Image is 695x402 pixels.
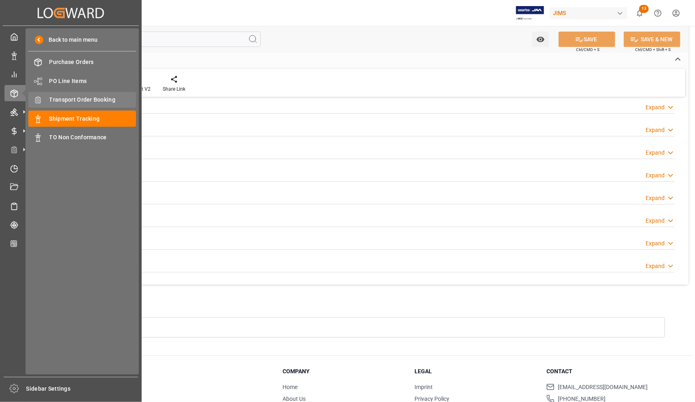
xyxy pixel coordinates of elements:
[550,5,631,21] button: JIMS
[550,7,627,19] div: JIMS
[635,47,671,53] span: Ctrl/CMD + Shift + S
[4,160,137,176] a: Timeslot Management V2
[631,4,649,22] button: show 13 new notifications
[43,36,98,44] span: Back to main menu
[28,73,136,89] a: PO Line Items
[646,171,665,180] div: Expand
[646,194,665,202] div: Expand
[53,386,262,393] p: © 2025 Logward. All rights reserved.
[558,383,648,391] span: [EMAIL_ADDRESS][DOMAIN_NAME]
[49,58,136,66] span: Purchase Orders
[4,198,137,214] a: Sailing Schedules
[516,6,544,20] img: Exertis%20JAM%20-%20Email%20Logo.jpg_1722504956.jpg
[4,236,137,251] a: CO2 Calculator
[649,4,667,22] button: Help Center
[546,367,668,376] h3: Contact
[646,262,665,270] div: Expand
[53,393,262,400] p: Version [DATE]
[283,396,306,402] a: About Us
[576,47,599,53] span: Ctrl/CMD + S
[283,384,298,390] a: Home
[4,66,137,82] a: My Reports
[163,85,185,93] div: Share Link
[646,103,665,112] div: Expand
[28,130,136,145] a: TO Non Conformance
[26,385,138,393] span: Sidebar Settings
[414,384,433,390] a: Imprint
[414,396,449,402] a: Privacy Policy
[624,32,680,47] button: SAVE & NEW
[414,367,536,376] h3: Legal
[49,96,136,104] span: Transport Order Booking
[646,217,665,225] div: Expand
[28,54,136,70] a: Purchase Orders
[4,47,137,63] a: Data Management
[4,217,137,233] a: Tracking Shipment
[37,32,261,47] input: Search Fields
[28,92,136,108] a: Transport Order Booking
[49,133,136,142] span: TO Non Conformance
[532,32,549,47] button: open menu
[639,5,649,13] span: 13
[4,29,137,45] a: My Cockpit
[4,179,137,195] a: Document Management
[559,32,615,47] button: SAVE
[283,367,404,376] h3: Company
[646,149,665,157] div: Expand
[49,115,136,123] span: Shipment Tracking
[646,239,665,248] div: Expand
[49,77,136,85] span: PO Line Items
[646,126,665,134] div: Expand
[28,111,136,126] a: Shipment Tracking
